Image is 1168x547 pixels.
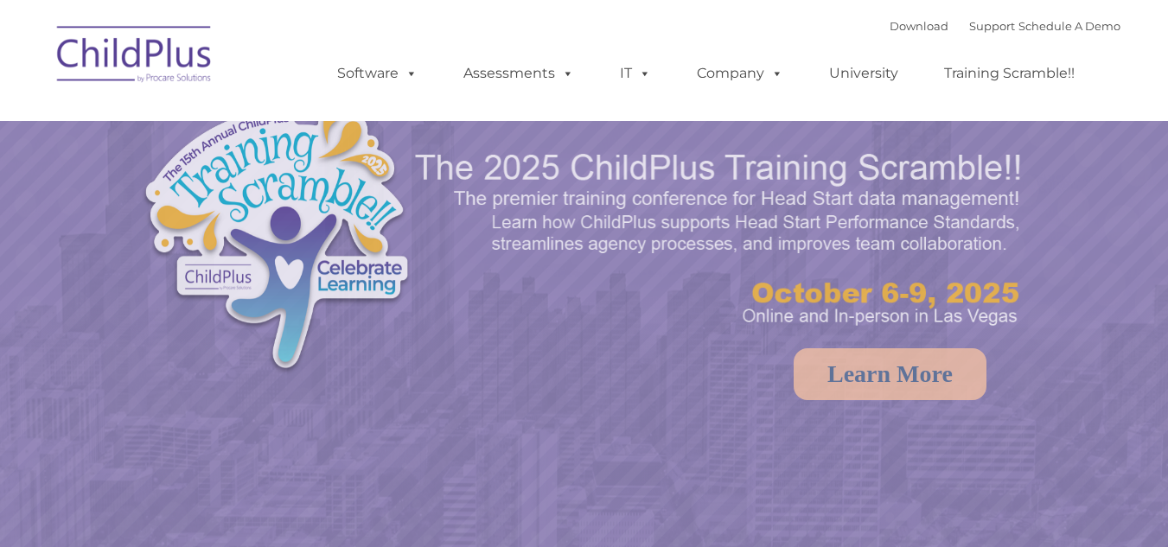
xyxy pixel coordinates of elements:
a: Training Scramble!! [927,56,1092,91]
a: Company [680,56,801,91]
a: Software [320,56,435,91]
a: University [812,56,916,91]
a: IT [603,56,668,91]
a: Assessments [446,56,591,91]
a: Schedule A Demo [1018,19,1120,33]
a: Learn More [794,348,986,400]
font: | [890,19,1120,33]
a: Support [969,19,1015,33]
a: Download [890,19,948,33]
img: ChildPlus by Procare Solutions [48,14,221,100]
